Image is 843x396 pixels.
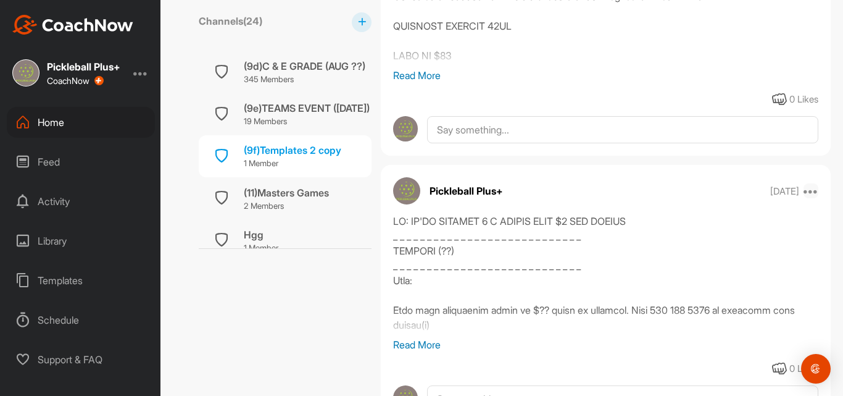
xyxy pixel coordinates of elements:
img: square_76de4f94a55e1257b017411d5bce829a.jpg [12,59,39,86]
img: avatar [393,177,420,204]
div: Open Intercom Messenger [801,354,831,384]
div: 0 Likes [789,93,818,107]
div: Support & FAQ [7,344,155,375]
div: (9f)Templates 2 copy [244,143,341,158]
div: Pickleball Plus+ [47,62,120,72]
img: CoachNow [12,15,133,35]
div: Hgg [244,227,278,242]
div: (9e)TEAMS EVENT ([DATE]) [244,101,370,116]
p: Pickleball Plus+ [430,183,503,198]
div: Activity [7,186,155,217]
p: Read More [393,68,818,83]
p: Read More [393,337,818,352]
p: 2 Members [244,200,329,213]
div: (11)Masters Games [244,185,329,200]
div: 0 Likes [789,362,818,376]
p: 19 Members [244,116,370,128]
div: Schedule [7,305,155,335]
label: Channels ( 24 ) [199,14,262,28]
div: Home [7,107,155,138]
div: LO: IP'DO SITAMET 6 C ADIPIS ELIT $2 SED DOEIUS _ _ _ _ _ _ _ _ _ _ _ _ _ _ _ _ _ _ _ _ _ _ _ _ _... [393,214,818,337]
p: 1 Member [244,242,278,255]
img: avatar [393,116,418,141]
p: 1 Member [244,158,341,170]
div: CoachNow [47,76,104,86]
p: 345 Members [244,74,365,86]
p: [DATE] [770,185,799,198]
div: (9d)C & E GRADE (AUG ??) [244,59,365,74]
div: Feed [7,146,155,177]
div: Library [7,225,155,256]
div: Templates [7,265,155,296]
